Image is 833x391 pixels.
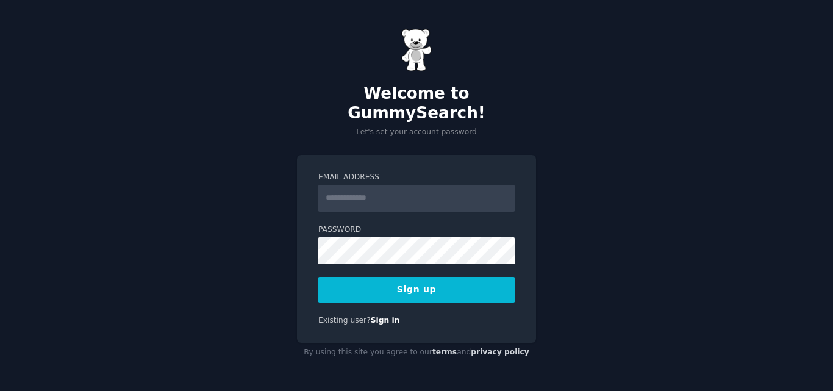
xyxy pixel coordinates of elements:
button: Sign up [318,277,515,303]
p: Let's set your account password [297,127,536,138]
label: Email Address [318,172,515,183]
h2: Welcome to GummySearch! [297,84,536,123]
a: terms [432,348,457,356]
img: Gummy Bear [401,29,432,71]
span: Existing user? [318,316,371,325]
label: Password [318,224,515,235]
a: privacy policy [471,348,529,356]
a: Sign in [371,316,400,325]
div: By using this site you agree to our and [297,343,536,362]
